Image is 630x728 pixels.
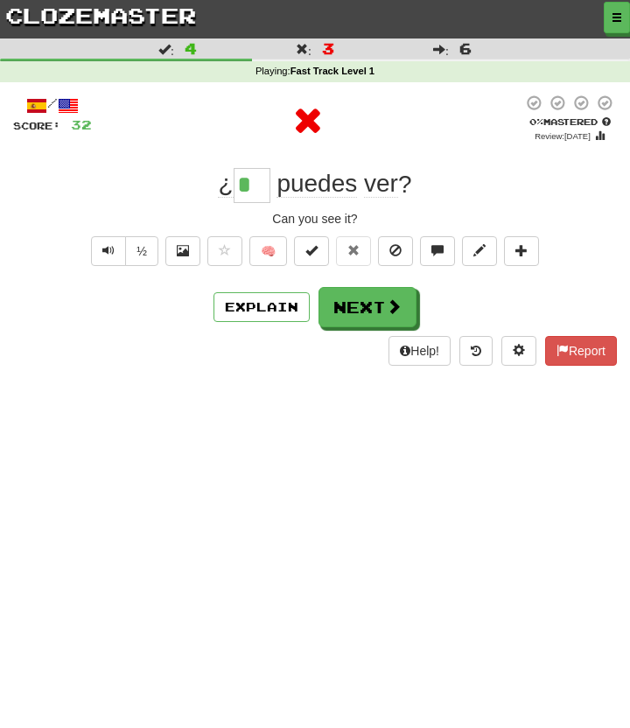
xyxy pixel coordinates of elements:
button: Next [318,287,416,327]
button: Play sentence audio (ctl+space) [91,236,126,266]
span: : [433,43,449,55]
button: Reset to 0% Mastered (alt+r) [336,236,371,266]
div: Can you see it? [13,210,617,227]
small: Review: [DATE] [535,131,591,141]
button: Round history (alt+y) [459,336,493,366]
div: Text-to-speech controls [87,236,158,275]
span: : [158,43,174,55]
div: / [13,94,92,116]
span: 6 [459,39,472,57]
button: Favorite sentence (alt+f) [207,236,242,266]
button: Discuss sentence (alt+u) [420,236,455,266]
button: Report [545,336,617,366]
button: Ignore sentence (alt+i) [378,236,413,266]
span: 4 [185,39,197,57]
span: Score: [13,120,60,131]
button: Explain [213,292,310,322]
button: 🧠 [249,236,287,266]
span: puedes [276,170,357,198]
button: Help! [388,336,451,366]
span: ver [364,170,398,198]
button: Edit sentence (alt+d) [462,236,497,266]
button: Add to collection (alt+a) [504,236,539,266]
button: ½ [125,236,158,266]
span: 0 % [529,116,543,127]
div: Mastered [522,115,617,128]
button: Show image (alt+x) [165,236,200,266]
button: Set this sentence to 100% Mastered (alt+m) [294,236,329,266]
span: ¿ [218,170,233,198]
span: 3 [322,39,334,57]
strong: Fast Track Level 1 [290,66,374,76]
span: : [296,43,311,55]
span: 32 [71,117,92,132]
span: ? [270,170,412,198]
